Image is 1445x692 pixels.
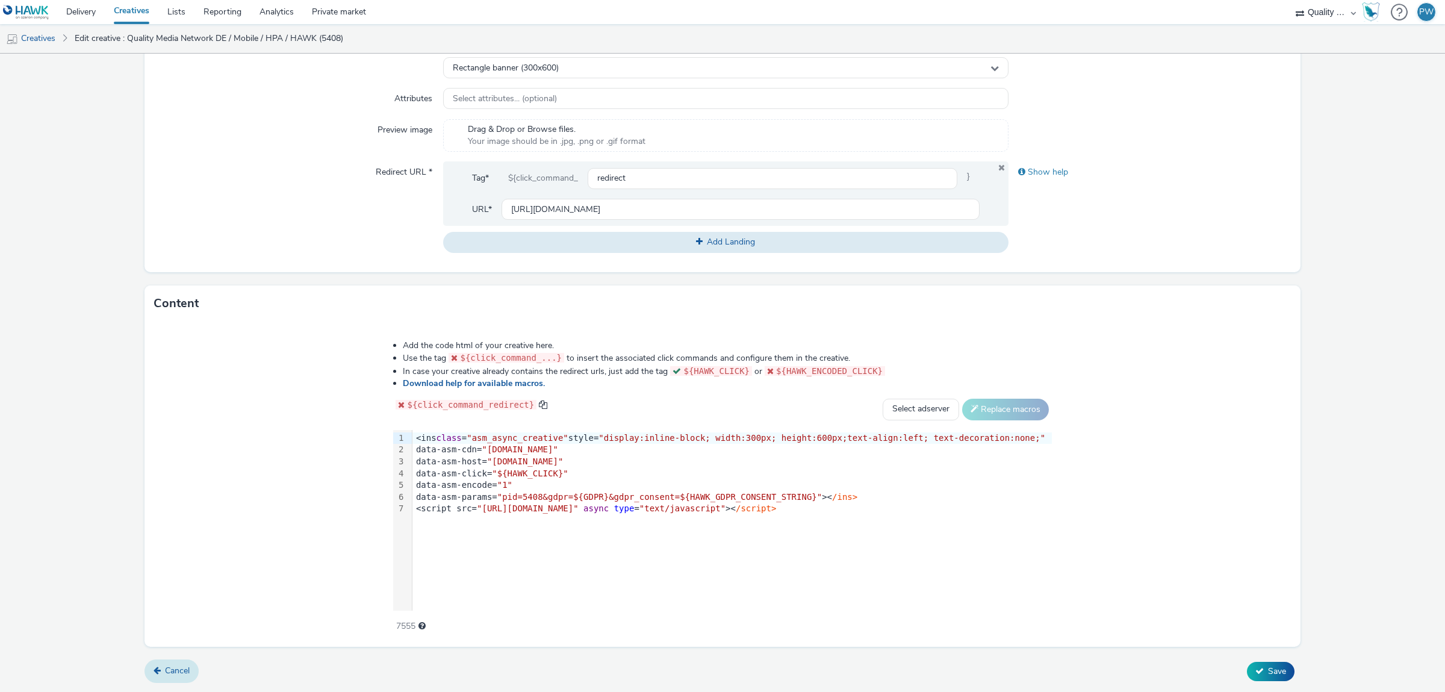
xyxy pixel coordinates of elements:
[144,659,199,682] a: Cancel
[583,503,609,513] span: async
[957,167,980,189] span: }
[371,161,437,178] label: Redirect URL *
[373,119,437,136] label: Preview image
[962,399,1049,420] button: Replace macros
[412,444,1052,456] div: data-asm-cdn=
[1268,666,1286,677] span: Save
[497,480,512,490] span: "1"
[776,366,883,376] span: ${HAWK_ENCODED_CLICK}
[393,468,405,480] div: 4
[412,456,1052,468] div: data-asm-host=
[468,136,645,148] span: Your image should be in .jpg, .png or .gif format
[1419,3,1434,21] div: PW
[412,432,1052,444] div: <ins = style=
[396,620,415,632] span: 7555
[393,444,405,456] div: 2
[539,401,547,409] span: copy to clipboard
[1008,161,1291,183] div: Show help
[393,432,405,444] div: 1
[477,503,579,513] span: "[URL][DOMAIN_NAME]"
[683,366,750,376] span: ${HAWK_CLICK}
[443,232,1008,252] button: Add Landing
[468,123,645,136] span: Drag & Drop or Browse files.
[412,479,1052,491] div: data-asm-encode=
[502,199,980,220] input: url...
[639,503,726,513] span: "text/javascript"
[1362,2,1385,22] a: Hawk Academy
[393,503,405,515] div: 7
[614,503,635,513] span: type
[69,24,349,53] a: Edit creative : Quality Media Network DE / Mobile / HPA / HAWK (5408)
[403,378,550,389] a: Download help for available macros.
[3,5,49,20] img: undefined Logo
[497,492,822,502] span: "pid=5408&gdpr=${GDPR}&gdpr_consent=${HAWK_GDPR_CONSENT_STRING}"
[499,167,588,189] div: ${click_command_
[492,469,568,478] span: "${HAWK_CLICK}"
[1247,662,1294,681] button: Save
[407,400,534,410] span: ${click_command_redirect}
[393,456,405,468] div: 3
[390,88,437,105] label: Attributes
[393,479,405,491] div: 5
[832,492,857,502] span: /ins>
[412,491,1052,503] div: data-asm-params= ><
[6,33,18,45] img: mobile
[165,665,190,676] span: Cancel
[418,620,426,632] div: Maximum recommended length: 3000 characters.
[598,433,1045,443] span: "display:inline-block; width:300px; height:600px;text-align:left; text-decoration:none;"
[453,94,557,104] span: Select attributes... (optional)
[736,503,776,513] span: /script>
[487,457,563,466] span: "[DOMAIN_NAME]"
[403,352,1051,364] li: Use the tag to insert the associated click commands and configure them in the creative.
[1362,2,1380,22] img: Hawk Academy
[393,491,405,503] div: 6
[412,468,1052,480] div: data-asm-click=
[412,503,1052,515] div: <script src= = ><
[453,63,559,73] span: Rectangle banner (300x600)
[403,365,1051,378] li: In case your creative already contains the redirect urls, just add the tag or
[460,353,562,363] span: ${click_command_...}
[437,433,462,443] span: class
[467,433,568,443] span: "asm_async_creative"
[403,340,1051,352] li: Add the code html of your creative here.
[482,444,558,454] span: "[DOMAIN_NAME]"
[154,295,199,313] h3: Content
[707,236,755,248] span: Add Landing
